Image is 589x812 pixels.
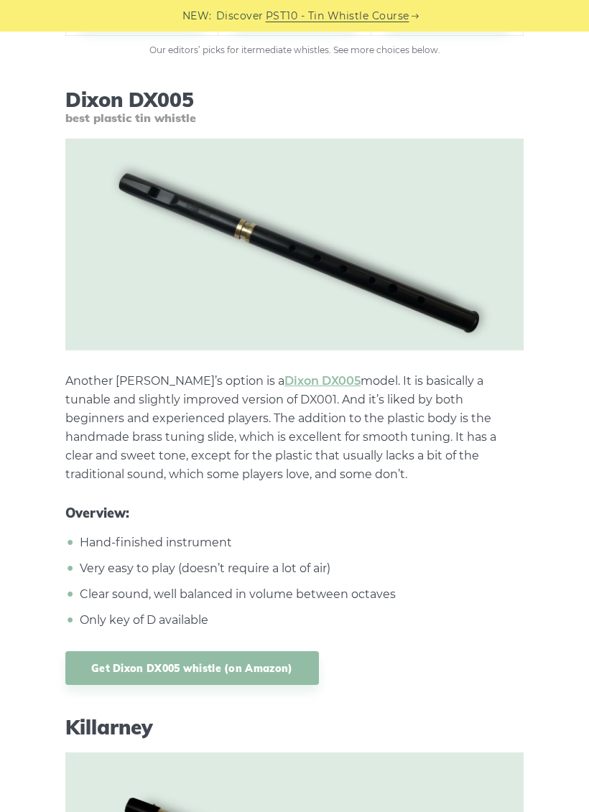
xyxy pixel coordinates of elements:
h3: Dixon DX005 [65,88,524,126]
a: Dixon DX005 [284,374,361,388]
img: Tony Dixon DX005 Tin Whistle [65,139,524,350]
figcaption: Our editors’ picks for itermediate whistles. See more choices below. [65,43,524,57]
span: NEW: [182,8,212,24]
li: Only key of D available [76,611,524,630]
p: Another [PERSON_NAME]’s option is a model. It is basically a tunable and slightly improved versio... [65,372,524,484]
a: Get Dixon DX005 whistle (on Amazon) [65,651,319,685]
h3: Killarney [65,715,524,739]
span: Discover [216,8,264,24]
li: Very easy to play (doesn’t require a lot of air) [76,559,524,578]
span: best plastic tin whistle [65,111,524,125]
li: Hand-finished instrument [76,533,524,552]
a: PST10 - Tin Whistle Course [266,8,409,24]
li: Clear sound, well balanced in volume between octaves [76,585,524,604]
span: Overview: [65,505,524,521]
